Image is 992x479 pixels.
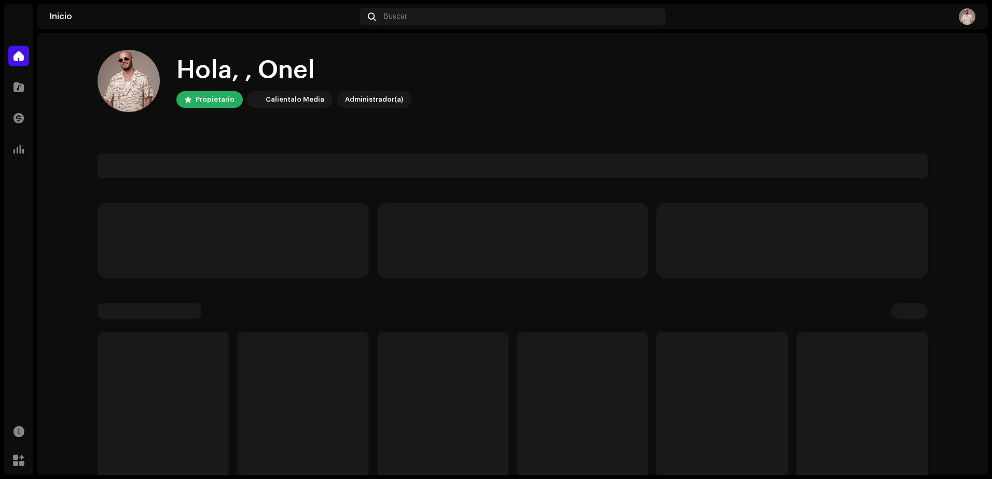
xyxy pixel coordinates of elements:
div: Propietario [196,93,235,106]
div: Hola, , Onel [176,54,411,87]
div: Inicio [50,12,355,21]
img: ee6b148f-ed10-427e-a6bb-c5c93bd09213 [959,8,975,25]
div: Administrador(a) [345,93,403,106]
span: Buscar [384,12,407,21]
img: 4d5a508c-c80f-4d99-b7fb-82554657661d [249,93,261,106]
img: ee6b148f-ed10-427e-a6bb-c5c93bd09213 [98,50,160,112]
div: Calientalo Media [266,93,324,106]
